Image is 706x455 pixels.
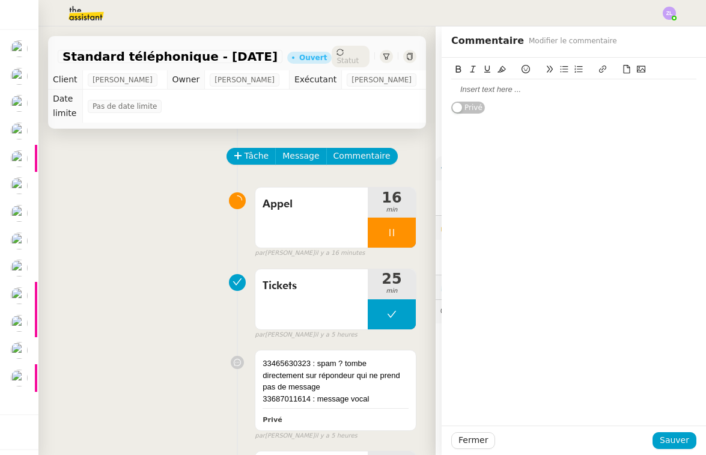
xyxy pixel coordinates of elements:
span: Fermer [458,433,488,447]
span: il y a 16 minutes [315,248,365,258]
div: 💬Commentaires 21 [436,300,706,323]
img: users%2FC9SBsJ0duuaSgpQFj5LgoEX8n0o2%2Favatar%2Fec9d51b8-9413-4189-adfb-7be4d8c96a3c [11,342,28,359]
img: users%2FvXkuctLX0wUbD4cA8OSk7KI5fra2%2Favatar%2F858bcb8a-9efe-43bf-b7a6-dc9f739d6e70 [11,315,28,332]
span: 16 [368,191,416,205]
img: svg [663,7,676,20]
div: ⏲️Tâches 605:30 [436,275,706,299]
span: [PERSON_NAME] [93,74,153,86]
span: Commentaire [333,149,391,163]
td: Client [48,70,82,90]
div: 🔐Données client [436,216,706,239]
img: users%2FC9SBsJ0duuaSgpQFj5LgoEX8n0o2%2Favatar%2Fec9d51b8-9413-4189-adfb-7be4d8c96a3c [11,233,28,249]
img: users%2FC9SBsJ0duuaSgpQFj5LgoEX8n0o2%2Favatar%2Fec9d51b8-9413-4189-adfb-7be4d8c96a3c [11,260,28,276]
div: ⚙️Procédures [436,156,706,180]
img: users%2FvXkuctLX0wUbD4cA8OSk7KI5fra2%2Favatar%2F858bcb8a-9efe-43bf-b7a6-dc9f739d6e70 [11,68,28,85]
span: 🔐 [440,221,519,234]
div: 33687011614 : message vocal [263,393,409,405]
span: Statut [336,56,359,65]
span: false [255,263,275,273]
td: Date limite [48,90,82,123]
img: users%2FvXkuctLX0wUbD4cA8OSk7KI5fra2%2Favatar%2F858bcb8a-9efe-43bf-b7a6-dc9f739d6e70 [11,287,28,304]
button: Sauver [653,432,696,449]
img: users%2FC9SBsJ0duuaSgpQFj5LgoEX8n0o2%2Favatar%2Fec9d51b8-9413-4189-adfb-7be4d8c96a3c [11,205,28,222]
img: users%2FC9SBsJ0duuaSgpQFj5LgoEX8n0o2%2Favatar%2Fec9d51b8-9413-4189-adfb-7be4d8c96a3c [11,150,28,167]
td: Exécutant [289,70,341,90]
span: Standard téléphonique - [DATE] [62,50,278,63]
div: 33465630323 : spam ? tombe directement sur répondeur qui ne prend pas de message [263,358,409,393]
span: Appel [263,195,361,213]
span: 25 [368,272,416,286]
small: [PERSON_NAME] [255,330,357,340]
span: Modifier le commentaire [529,35,617,47]
span: par [255,248,265,258]
span: par [255,330,265,340]
span: par [255,431,265,441]
span: false [255,182,275,191]
span: min [368,286,416,296]
img: users%2FvXkuctLX0wUbD4cA8OSk7KI5fra2%2Favatar%2F858bcb8a-9efe-43bf-b7a6-dc9f739d6e70 [11,40,28,57]
button: Message [275,148,326,165]
small: [PERSON_NAME] [255,248,365,258]
img: users%2FvXkuctLX0wUbD4cA8OSk7KI5fra2%2Favatar%2F858bcb8a-9efe-43bf-b7a6-dc9f739d6e70 [11,123,28,139]
button: Commentaire [326,148,398,165]
span: false [255,445,275,455]
span: ⏲️ [440,282,532,292]
span: Tâche [245,149,269,163]
span: Tickets [263,277,361,295]
button: Fermer [451,432,495,449]
span: ⚙️ [440,161,503,175]
span: false [255,344,275,354]
img: users%2F0G3Vvnvi3TQv835PC6wL0iK4Q012%2Favatar%2F85e45ffa-4efd-43d5-9109-2e66efd3e965 [11,370,28,386]
span: Message [282,149,319,163]
img: users%2FvXkuctLX0wUbD4cA8OSk7KI5fra2%2Favatar%2F858bcb8a-9efe-43bf-b7a6-dc9f739d6e70 [11,95,28,112]
span: Privé [464,102,482,114]
span: il y a 5 heures [315,330,358,340]
div: Ouvert [299,54,327,61]
span: 💬 [440,307,544,316]
span: Pas de date limite [93,100,157,112]
b: Privé [263,416,282,424]
span: [PERSON_NAME] [351,74,412,86]
button: Tâche [227,148,276,165]
span: Commentaire [451,32,524,49]
small: [PERSON_NAME] [255,431,357,441]
span: [PERSON_NAME] [215,74,275,86]
img: users%2FC9SBsJ0duuaSgpQFj5LgoEX8n0o2%2Favatar%2Fec9d51b8-9413-4189-adfb-7be4d8c96a3c [11,177,28,194]
span: il y a 5 heures [315,431,358,441]
button: Privé [451,102,485,114]
span: min [368,205,416,215]
span: Sauver [660,433,689,447]
td: Owner [167,70,205,90]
